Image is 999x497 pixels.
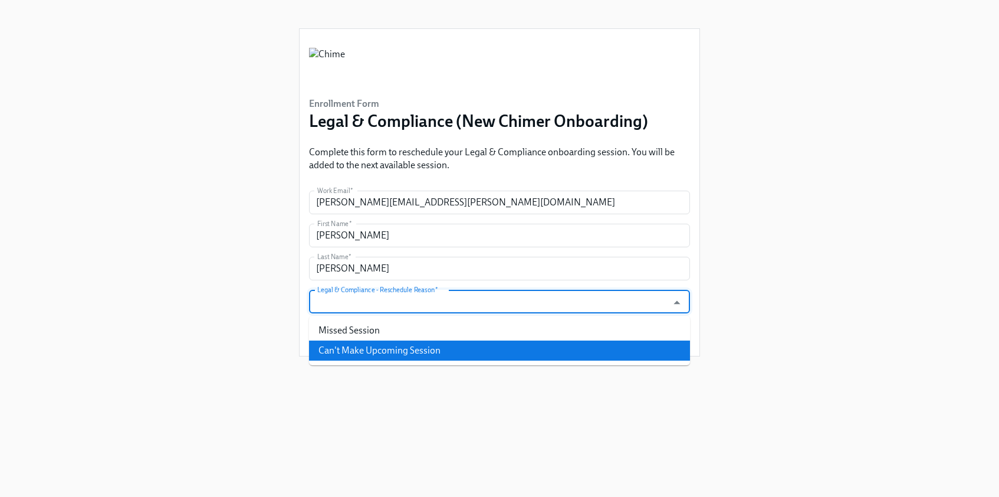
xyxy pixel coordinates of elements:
[309,341,690,361] li: Can't Make Upcoming Session
[668,293,686,312] button: Close
[309,110,648,132] h3: Legal & Compliance (New Chimer Onboarding)
[309,97,648,110] h6: Enrollment Form
[309,146,690,172] p: Complete this form to reschedule your Legal & Compliance onboarding session. You will be added to...
[309,48,345,83] img: Chime
[309,321,690,341] li: Missed Session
